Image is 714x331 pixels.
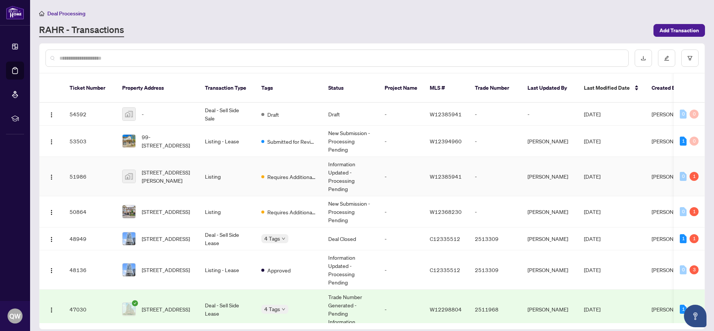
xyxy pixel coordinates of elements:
[684,305,706,327] button: Open asap
[379,157,424,196] td: -
[430,138,462,144] span: W12394960
[267,137,316,146] span: Submitted for Review
[199,250,255,290] td: Listing - Lease
[521,290,578,329] td: [PERSON_NAME]
[641,56,646,61] span: download
[584,235,600,242] span: [DATE]
[652,173,692,180] span: [PERSON_NAME]
[123,170,135,183] img: thumbnail-img
[123,263,135,276] img: thumbnail-img
[680,207,687,216] div: 0
[199,103,255,126] td: Deal - Sell Side Sale
[690,172,699,181] div: 1
[635,50,652,67] button: download
[142,110,144,118] span: -
[64,227,116,250] td: 48949
[521,126,578,157] td: [PERSON_NAME]
[142,305,190,313] span: [STREET_ADDRESS]
[49,174,55,180] img: Logo
[469,196,521,227] td: -
[690,234,699,243] div: 1
[199,157,255,196] td: Listing
[680,265,687,274] div: 0
[469,290,521,329] td: 2511968
[652,306,692,313] span: [PERSON_NAME]
[430,208,462,215] span: W12368230
[45,170,58,182] button: Logo
[64,74,116,103] th: Ticket Number
[322,290,379,329] td: Trade Number Generated - Pending Information
[267,110,279,119] span: Draft
[64,103,116,126] td: 54592
[199,196,255,227] td: Listing
[45,303,58,315] button: Logo
[282,307,285,311] span: down
[267,173,316,181] span: Requires Additional Docs
[584,173,600,180] span: [DATE]
[267,266,291,274] span: Approved
[123,135,135,147] img: thumbnail-img
[64,250,116,290] td: 48136
[49,209,55,215] img: Logo
[521,74,578,103] th: Last Updated By
[64,196,116,227] td: 50864
[430,173,462,180] span: W12385941
[680,305,687,314] div: 1
[322,126,379,157] td: New Submission - Processing Pending
[49,268,55,274] img: Logo
[430,266,460,273] span: C12335512
[123,303,135,316] img: thumbnail-img
[322,250,379,290] td: Information Updated - Processing Pending
[267,208,316,216] span: Requires Additional Docs
[687,56,693,61] span: filter
[690,137,699,146] div: 0
[584,138,600,144] span: [DATE]
[424,74,469,103] th: MLS #
[64,157,116,196] td: 51986
[379,196,424,227] td: -
[430,111,462,117] span: W12385941
[584,111,600,117] span: [DATE]
[9,311,21,321] span: QW
[584,306,600,313] span: [DATE]
[199,290,255,329] td: Deal - Sell Side Lease
[45,233,58,245] button: Logo
[658,50,675,67] button: edit
[39,11,44,16] span: home
[142,235,190,243] span: [STREET_ADDRESS]
[142,208,190,216] span: [STREET_ADDRESS]
[39,24,124,37] a: RAHR - Transactions
[680,172,687,181] div: 0
[6,6,24,20] img: logo
[379,227,424,250] td: -
[690,207,699,216] div: 1
[379,250,424,290] td: -
[322,157,379,196] td: Information Updated - Processing Pending
[681,50,699,67] button: filter
[45,108,58,120] button: Logo
[123,232,135,245] img: thumbnail-img
[322,74,379,103] th: Status
[652,235,692,242] span: [PERSON_NAME]
[680,137,687,146] div: 1
[322,196,379,227] td: New Submission - Processing Pending
[652,266,692,273] span: [PERSON_NAME]
[680,110,687,119] div: 0
[64,126,116,157] td: 53503
[255,74,322,103] th: Tags
[521,103,578,126] td: -
[142,133,193,149] span: 99-[STREET_ADDRESS]
[659,24,699,36] span: Add Transaction
[469,103,521,126] td: -
[690,110,699,119] div: 0
[142,266,190,274] span: [STREET_ADDRESS]
[584,208,600,215] span: [DATE]
[680,234,687,243] div: 1
[132,300,138,306] span: check-circle
[379,290,424,329] td: -
[47,10,85,17] span: Deal Processing
[664,56,669,61] span: edit
[469,250,521,290] td: 2513309
[430,235,460,242] span: C12335512
[264,305,280,313] span: 4 Tags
